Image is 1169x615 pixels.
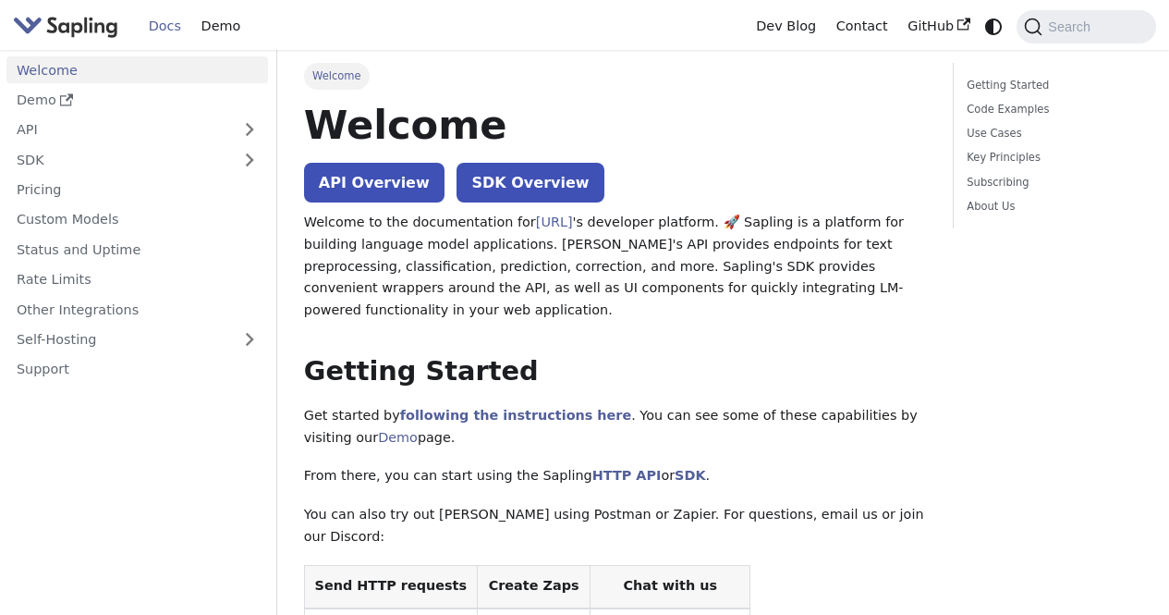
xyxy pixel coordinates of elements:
[6,177,268,203] a: Pricing
[980,13,1007,40] button: Switch between dark and light mode (currently system mode)
[967,77,1136,94] a: Getting Started
[6,146,231,173] a: SDK
[826,12,898,41] a: Contact
[457,163,603,203] a: SDK Overview
[591,565,750,609] th: Chat with us
[191,12,250,41] a: Demo
[13,13,118,40] img: Sapling.ai
[6,296,268,323] a: Other Integrations
[231,117,268,143] button: Expand sidebar category 'API'
[304,163,444,203] a: API Overview
[967,174,1136,191] a: Subscribing
[897,12,980,41] a: GitHub
[139,12,191,41] a: Docs
[6,326,268,353] a: Self-Hosting
[304,100,926,150] h1: Welcome
[967,125,1136,142] a: Use Cases
[967,198,1136,215] a: About Us
[304,355,926,388] h2: Getting Started
[592,468,662,483] a: HTTP API
[675,468,705,483] a: SDK
[304,504,926,548] p: You can also try out [PERSON_NAME] using Postman or Zapier. For questions, email us or join our D...
[304,465,926,487] p: From there, you can start using the Sapling or .
[304,212,926,322] p: Welcome to the documentation for 's developer platform. 🚀 Sapling is a platform for building lang...
[6,117,231,143] a: API
[304,63,926,89] nav: Breadcrumbs
[6,356,268,383] a: Support
[6,236,268,263] a: Status and Uptime
[536,215,573,229] a: [URL]
[1017,10,1155,43] button: Search (Command+K)
[6,87,268,114] a: Demo
[400,408,631,423] a: following the instructions here
[6,266,268,293] a: Rate Limits
[477,565,591,609] th: Create Zaps
[6,56,268,83] a: Welcome
[304,405,926,449] p: Get started by . You can see some of these capabilities by visiting our page.
[1042,19,1102,34] span: Search
[13,13,125,40] a: Sapling.aiSapling.ai
[378,430,418,445] a: Demo
[967,101,1136,118] a: Code Examples
[304,63,370,89] span: Welcome
[231,146,268,173] button: Expand sidebar category 'SDK'
[304,565,477,609] th: Send HTTP requests
[967,149,1136,166] a: Key Principles
[6,206,268,233] a: Custom Models
[746,12,825,41] a: Dev Blog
